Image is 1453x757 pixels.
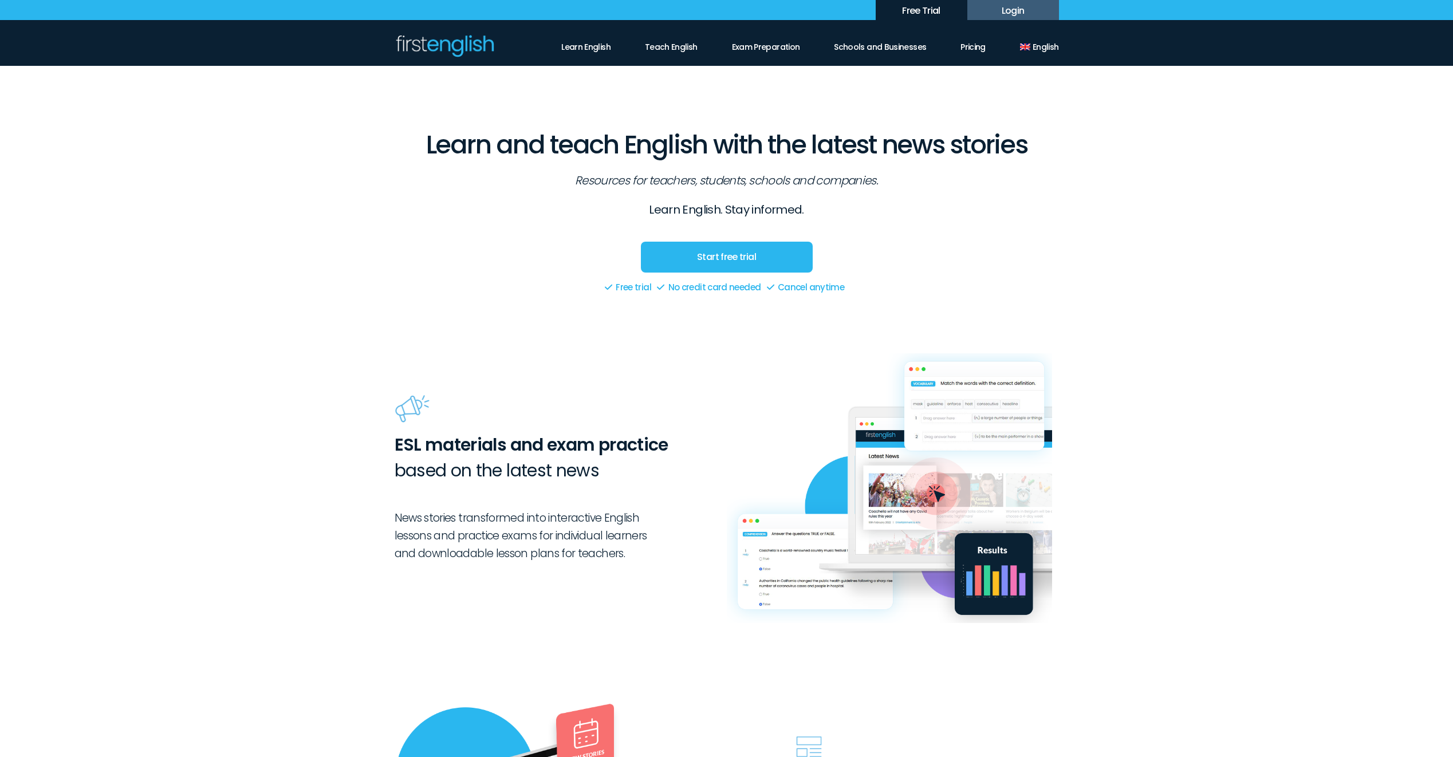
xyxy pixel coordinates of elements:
[657,278,761,296] li: No credit card needed
[395,100,1059,160] h1: Learn and teach English with the latest news stories
[767,278,844,296] li: Cancel anytime
[641,242,813,273] a: Start free trial
[605,278,651,296] li: Free trial
[1020,34,1059,53] a: English
[395,432,720,483] h2: ESL materials and exam practice
[392,388,432,428] img: first-english-feature-icon-megaphone.png
[732,34,800,53] a: Exam Preparation
[834,34,926,53] a: Schools and Businesses
[395,458,720,483] span: based on the latest news
[960,34,986,53] a: Pricing
[575,172,878,188] em: Resources for teachers, students, schools and companies.
[561,34,611,53] a: Learn English
[395,509,720,562] p: News stories transformed into interactive English lessons and practice exams for individual learn...
[645,34,698,53] a: Teach English
[649,202,804,218] strong: Learn English. Stay informed.
[1033,42,1059,52] span: English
